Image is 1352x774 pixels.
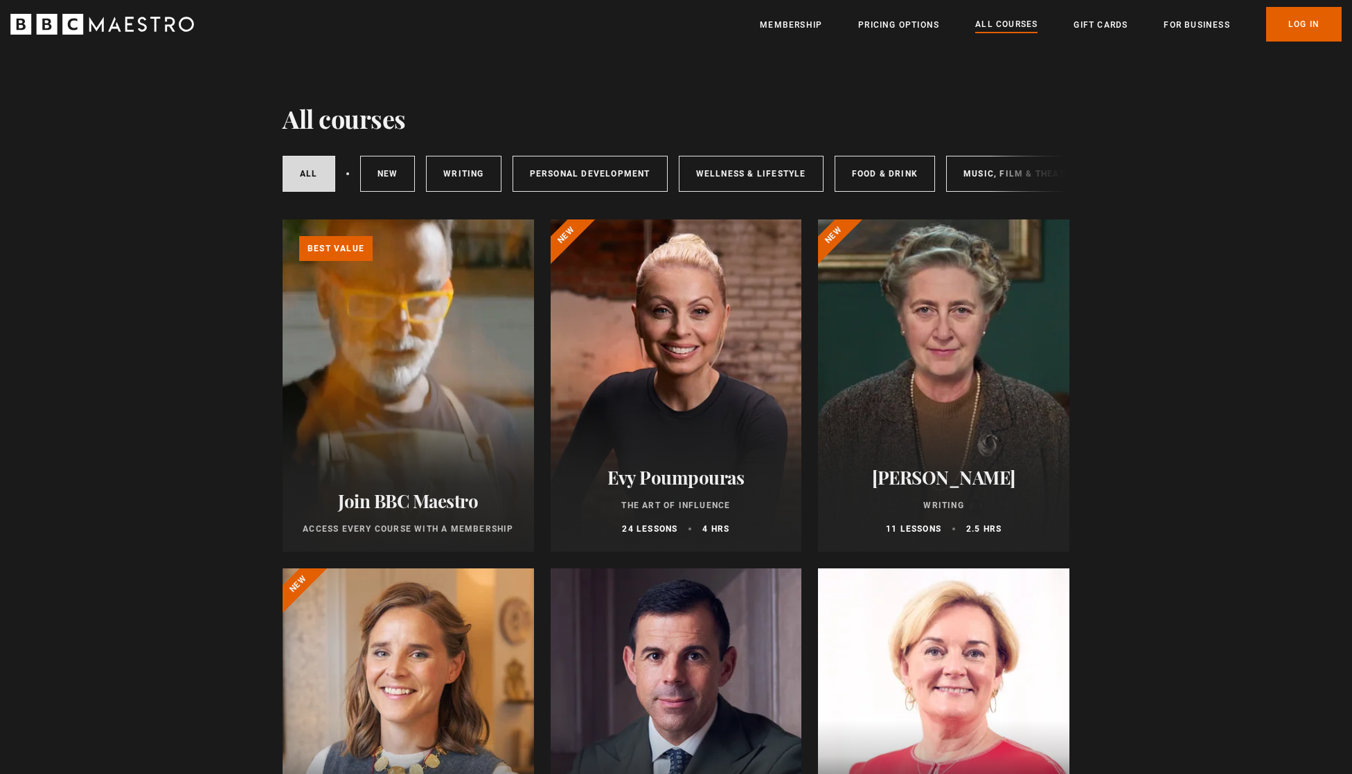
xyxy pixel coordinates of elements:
a: Membership [760,18,822,32]
p: 2.5 hrs [966,523,1002,535]
a: Log In [1266,7,1342,42]
p: The Art of Influence [567,499,785,512]
a: Gift Cards [1074,18,1128,32]
a: Wellness & Lifestyle [679,156,824,192]
a: Writing [426,156,501,192]
h2: Evy Poumpouras [567,467,785,488]
a: New [360,156,416,192]
a: Music, Film & Theatre [946,156,1094,192]
a: For business [1164,18,1229,32]
a: Evy Poumpouras The Art of Influence 24 lessons 4 hrs New [551,219,802,552]
a: All [283,156,335,192]
p: 4 hrs [702,523,729,535]
a: Pricing Options [858,18,939,32]
svg: BBC Maestro [10,14,194,35]
h2: [PERSON_NAME] [835,467,1053,488]
a: Food & Drink [835,156,935,192]
nav: Primary [760,7,1342,42]
p: Best value [299,236,373,261]
h1: All courses [283,104,406,133]
p: 11 lessons [886,523,941,535]
a: All Courses [975,17,1038,33]
p: 24 lessons [622,523,677,535]
p: Writing [835,499,1053,512]
a: [PERSON_NAME] Writing 11 lessons 2.5 hrs New [818,219,1069,552]
a: Personal Development [513,156,668,192]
